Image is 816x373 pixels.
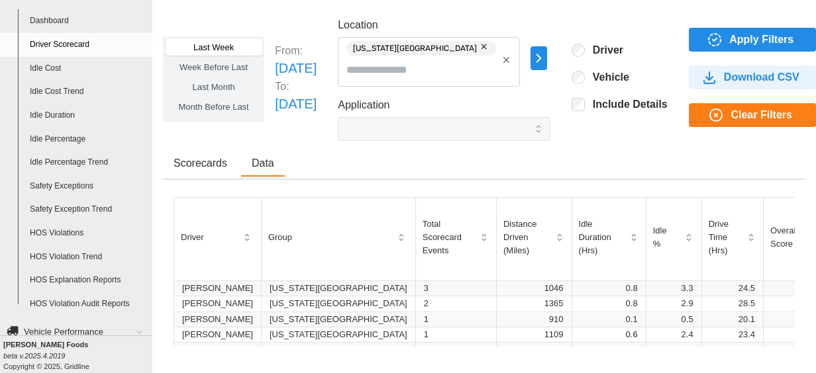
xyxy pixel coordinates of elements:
label: Include Details [585,98,668,111]
a: Idle Percentage [24,128,152,151]
p: 0.3 [580,344,638,356]
button: Idle Duration (Hrs) [572,211,646,264]
p: 23.4 [710,329,755,341]
p: 28.5 [710,298,755,310]
p: 2.4 [654,329,693,341]
p: 0.8 [580,282,638,294]
a: Idle Cost Trend [24,80,152,104]
p: 3.6 [654,344,693,356]
p: 3.3 [654,282,693,294]
button: Clear Filters [689,103,816,127]
span: Data [252,158,274,169]
a: Safety Exceptions [24,175,152,198]
span: Month Before Last [179,102,249,112]
a: Dashboard [24,9,152,33]
p: [US_STATE][GEOGRAPHIC_DATA] [270,329,407,341]
a: HOS Violations [24,222,152,245]
p: 910 [505,313,564,325]
label: Vehicle [585,71,629,84]
p: From: [275,43,317,58]
div: Copyright © 2025, Gridline [3,339,152,372]
p: 163 [505,344,564,356]
button: Total Scorecard Events [416,211,496,264]
button: Idle % [646,218,701,257]
p: [PERSON_NAME] [182,298,253,310]
p: 0.1 [580,313,638,325]
p: 6.9 [710,344,755,356]
p: 1046 [505,282,564,294]
p: [DATE] [275,94,317,114]
p: [PERSON_NAME] [182,282,253,294]
b: [PERSON_NAME] Foods [3,341,88,349]
label: Location [338,17,378,34]
span: Clear Filters [731,104,791,126]
label: Driver [585,44,623,57]
p: Idle % [653,224,673,251]
p: Idle Duration (Hrs) [579,218,618,257]
p: 2.9 [654,298,693,310]
p: 0.8 [580,298,638,310]
p: 1 [424,329,488,341]
button: Drive Time (Hrs) [702,211,763,264]
button: Group [262,224,415,251]
p: [US_STATE][GEOGRAPHIC_DATA] [270,282,407,294]
p: [US_STATE][GEOGRAPHIC_DATA] [270,298,407,310]
p: Driver [181,231,204,244]
p: Group [268,231,292,244]
button: Distance Driven (Miles) [497,211,572,264]
p: To: [275,79,317,94]
a: HOS Violation Audit Reports [24,292,152,316]
p: 20.1 [710,313,755,325]
i: beta v.2025.4.2019 [3,352,65,360]
p: [DATE] [275,58,317,79]
a: Safety Exception Trend [24,198,152,222]
p: Overall Score [770,224,804,251]
span: Week Before Last [179,62,248,72]
span: Last Week [193,42,234,52]
p: 0.5 [654,313,693,325]
p: [US_STATE][GEOGRAPHIC_DATA] [270,313,407,325]
span: Last Month [192,82,234,92]
a: Driver Scorecard [24,33,152,57]
label: Application [338,97,389,114]
p: 0 [424,344,488,356]
p: 2 [424,298,488,310]
p: Total Scorecard Events [423,218,468,257]
p: 1 [424,313,488,325]
span: Download CSV [724,66,799,89]
a: Idle Cost [24,57,152,81]
button: Apply Filters [689,28,816,52]
button: Driver [174,224,261,251]
button: Download CSV [689,65,816,89]
a: Idle Duration [24,104,152,128]
p: [PERSON_NAME] [182,344,253,356]
p: 3 [424,282,488,294]
p: Drive Time (Hrs) [709,218,735,257]
span: [US_STATE][GEOGRAPHIC_DATA] [353,41,477,56]
span: Scorecards [174,158,227,169]
a: HOS Violation Trend [24,245,152,269]
p: 0.6 [580,329,638,341]
p: 24.5 [710,282,755,294]
p: 1109 [505,329,564,341]
p: Distance Driven (Miles) [503,218,544,257]
p: 1365 [505,298,564,310]
p: [US_STATE][GEOGRAPHIC_DATA] [270,344,407,356]
span: Apply Filters [729,28,793,51]
a: HOS Explanation Reports [24,269,152,292]
p: [PERSON_NAME] [182,329,253,341]
a: Idle Percentage Trend [24,151,152,175]
p: [PERSON_NAME] [182,313,253,325]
